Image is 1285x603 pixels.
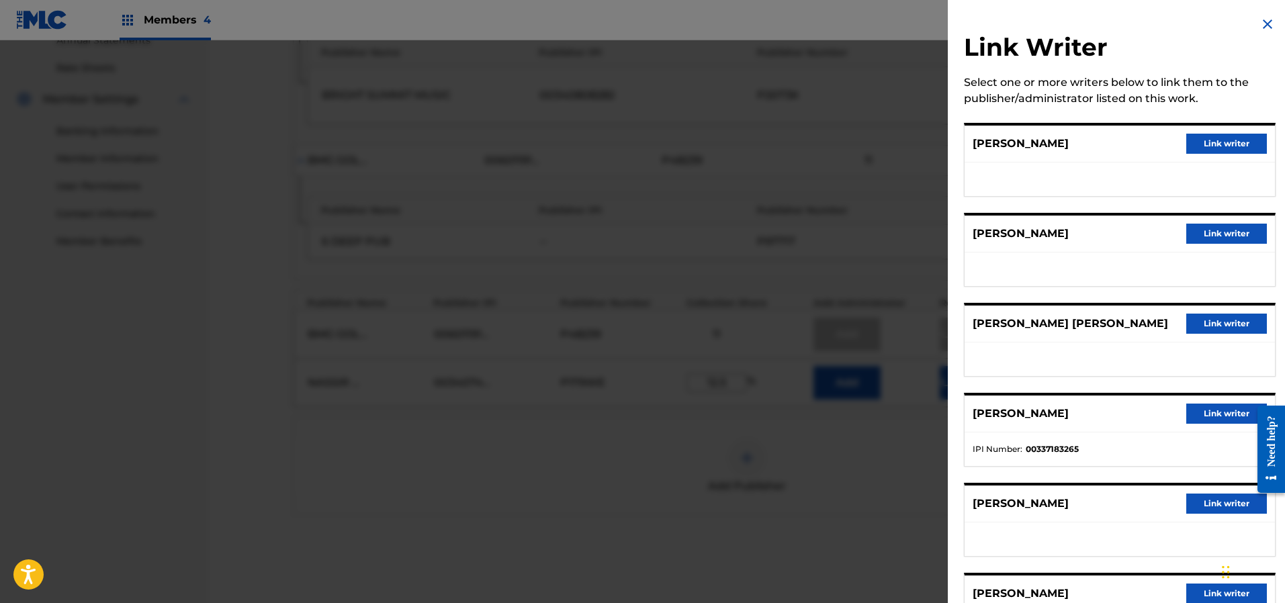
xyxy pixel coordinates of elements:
div: Drag [1222,552,1230,592]
p: [PERSON_NAME] [973,496,1069,512]
p: [PERSON_NAME] [973,586,1069,602]
img: MLC Logo [16,10,68,30]
p: [PERSON_NAME] [973,406,1069,422]
p: [PERSON_NAME] [PERSON_NAME] [973,316,1168,332]
button: Link writer [1186,314,1267,334]
iframe: Chat Widget [1218,539,1285,603]
div: Select one or more writers below to link them to the publisher/administrator listed on this work. [964,75,1276,107]
span: IPI Number : [973,443,1022,455]
button: Link writer [1186,224,1267,244]
button: Link writer [1186,494,1267,514]
p: [PERSON_NAME] [973,226,1069,242]
h2: Link Writer [964,32,1276,66]
button: Link writer [1186,404,1267,424]
img: Top Rightsholders [120,12,136,28]
strong: 00337183265 [1026,443,1079,455]
button: Link writer [1186,134,1267,154]
span: 4 [204,13,211,26]
iframe: Resource Center [1247,396,1285,504]
p: [PERSON_NAME] [973,136,1069,152]
span: Members [144,12,211,28]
